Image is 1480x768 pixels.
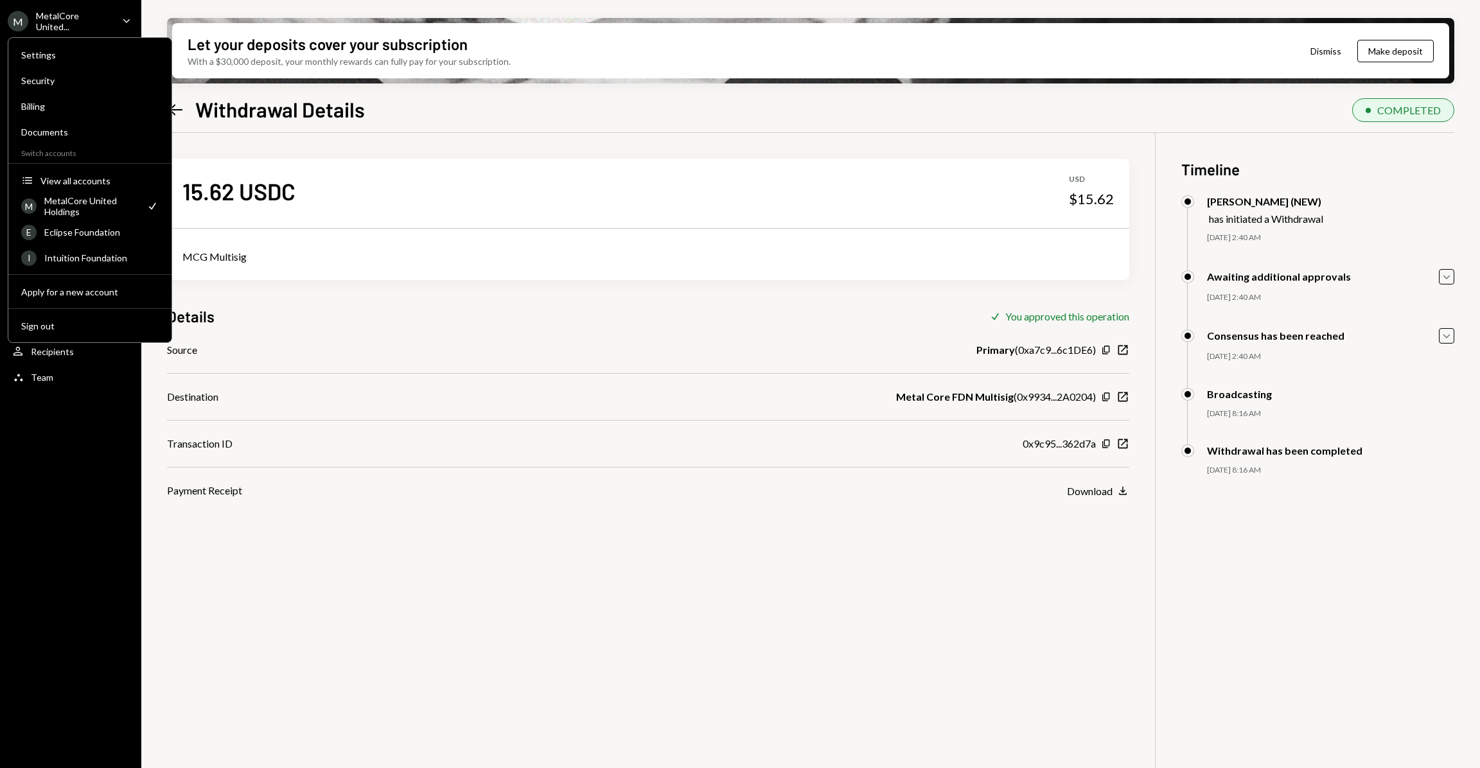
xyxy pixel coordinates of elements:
div: Source [167,342,197,358]
div: MetalCore United... [36,10,112,32]
button: Apply for a new account [13,281,166,304]
div: Switch accounts [8,146,172,158]
div: MetalCore United Holdings [44,195,138,217]
div: Destination [167,389,218,405]
div: E [21,225,37,240]
div: You approved this operation [1005,310,1129,322]
h3: Details [167,306,215,327]
div: With a $30,000 deposit, your monthly rewards can fully pay for your subscription. [188,55,511,68]
div: $15.62 [1069,190,1114,208]
b: Primary [976,342,1015,358]
div: [DATE] 8:16 AM [1207,465,1454,476]
div: Eclipse Foundation [44,227,159,238]
a: Security [13,69,166,92]
div: Billing [21,101,159,112]
div: Broadcasting [1207,388,1272,400]
h3: Timeline [1181,159,1454,180]
button: Dismiss [1294,36,1357,66]
div: 15.62 USDC [182,177,295,205]
div: USD [1069,174,1114,185]
h1: Withdrawal Details [195,96,365,122]
div: Sign out [21,320,159,331]
div: [DATE] 2:40 AM [1207,232,1454,243]
div: Security [21,75,159,86]
a: Billing [13,94,166,118]
div: Payment Receipt [167,483,242,498]
button: Sign out [13,315,166,338]
div: Download [1067,485,1113,497]
div: ( 0xa7c9...6c1DE6 ) [976,342,1096,358]
a: EEclipse Foundation [13,220,166,243]
div: Settings [21,49,159,60]
div: Awaiting additional approvals [1207,270,1351,283]
div: I [21,250,37,266]
div: Withdrawal has been completed [1207,444,1362,457]
div: MCG Multisig [182,249,1114,265]
div: Intuition Foundation [44,252,159,263]
div: [DATE] 8:16 AM [1207,408,1454,419]
button: Download [1067,484,1129,498]
div: Recipients [31,346,74,357]
b: Metal Core FDN Multisig [896,389,1014,405]
a: Documents [13,120,166,143]
div: M [8,11,28,31]
div: Consensus has been reached [1207,329,1344,342]
button: Make deposit [1357,40,1434,62]
a: Recipients [8,340,134,363]
div: M [21,198,37,214]
a: Team [8,365,134,388]
div: View all accounts [40,175,159,186]
div: Apply for a new account [21,286,159,297]
div: Team [31,372,53,383]
a: IIntuition Foundation [13,246,166,269]
div: COMPLETED [1377,104,1441,116]
button: View all accounts [13,170,166,193]
div: Transaction ID [167,436,233,451]
div: Let your deposits cover your subscription [188,33,468,55]
div: Documents [21,127,159,137]
div: [DATE] 2:40 AM [1207,292,1454,303]
div: [DATE] 2:40 AM [1207,351,1454,362]
div: 0x9c95...362d7a [1023,436,1096,451]
div: has initiated a Withdrawal [1209,213,1323,225]
div: [PERSON_NAME] (NEW) [1207,195,1323,207]
div: ( 0x9934...2A0204 ) [896,389,1096,405]
a: Settings [13,43,166,66]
